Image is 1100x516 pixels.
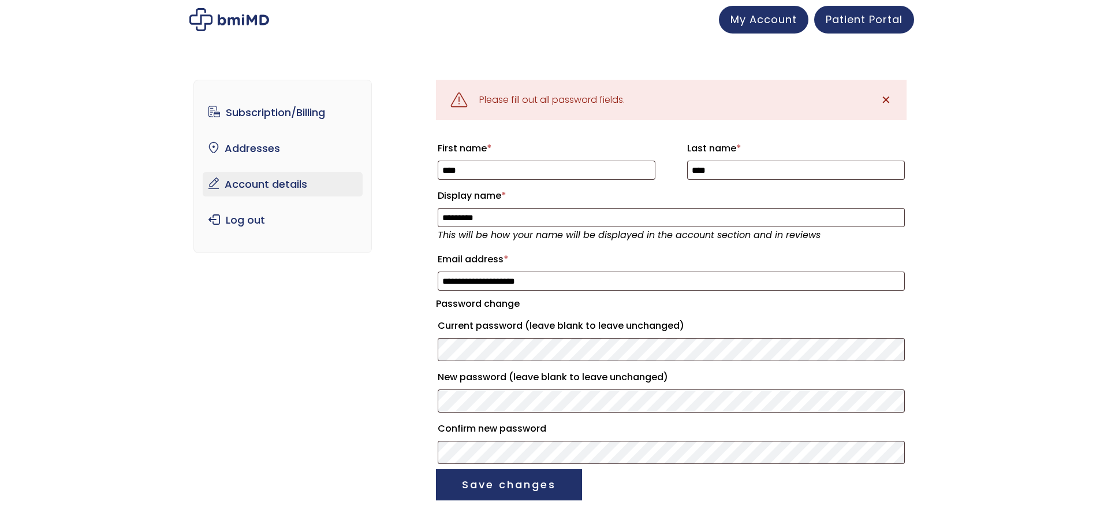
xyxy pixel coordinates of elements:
a: ✕ [875,88,898,112]
label: First name [438,139,655,158]
label: New password (leave blank to leave unchanged) [438,368,905,387]
a: Account details [203,172,363,196]
span: ✕ [881,92,891,108]
label: Confirm new password [438,420,905,438]
em: This will be how your name will be displayed in the account section and in reviews [438,228,821,242]
span: Patient Portal [826,12,903,27]
span: My Account [730,12,797,27]
a: Addresses [203,136,363,161]
img: My account [189,8,269,31]
button: Save changes [436,469,582,500]
div: Please fill out all password fields. [479,92,625,108]
a: Patient Portal [814,6,914,34]
legend: Password change [436,296,520,312]
label: Email address [438,250,905,269]
a: My Account [719,6,808,34]
a: Subscription/Billing [203,101,363,125]
label: Display name [438,187,905,205]
a: Log out [203,208,363,232]
label: Last name [687,139,905,158]
nav: Account pages [193,80,372,253]
label: Current password (leave blank to leave unchanged) [438,317,905,335]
